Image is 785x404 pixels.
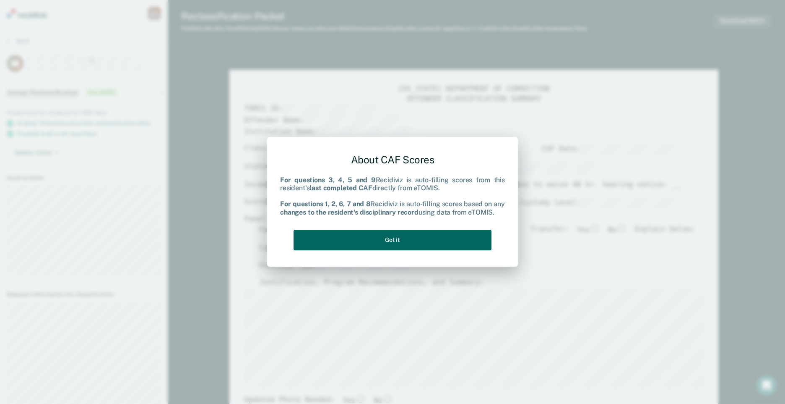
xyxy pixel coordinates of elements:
b: last completed CAF [309,184,372,192]
div: Recidiviz is auto-filling scores from this resident's directly from eTOMIS. Recidiviz is auto-fil... [280,176,505,216]
b: changes to the resident's disciplinary record [280,208,418,216]
b: For questions 1, 2, 6, 7 and 8 [280,200,370,208]
div: About CAF Scores [280,147,505,173]
b: For questions 3, 4, 5 and 9 [280,176,376,184]
button: Got it [294,230,491,250]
